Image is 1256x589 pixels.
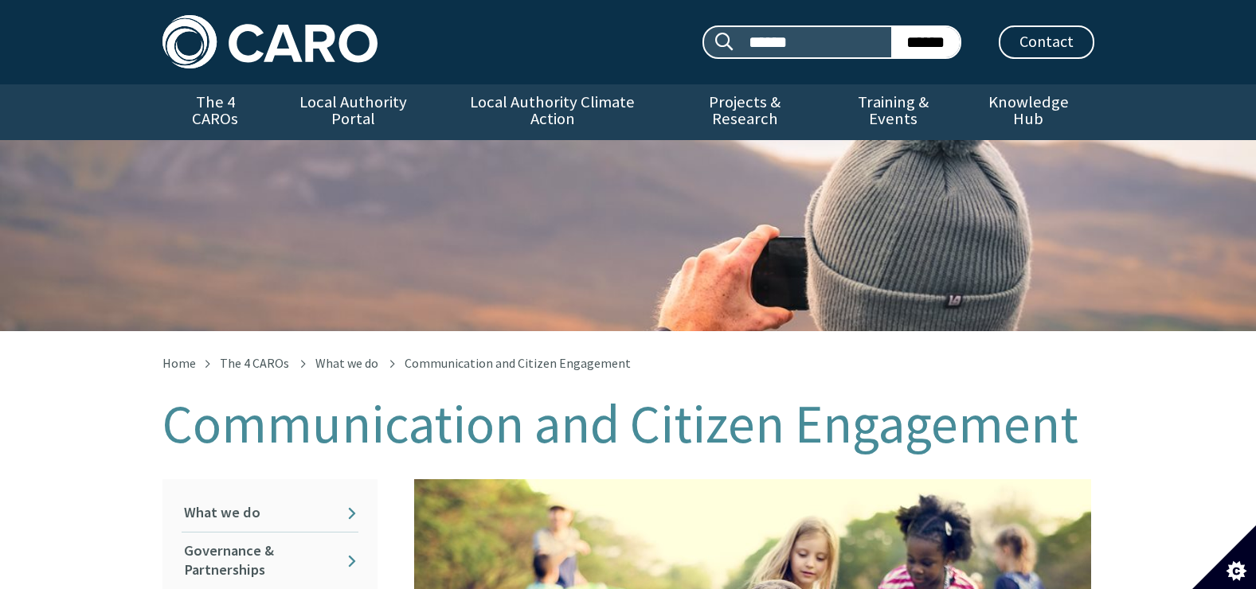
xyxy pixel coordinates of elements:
[315,355,378,371] a: What we do
[1192,525,1256,589] button: Set cookie preferences
[666,84,824,140] a: Projects & Research
[182,532,358,589] a: Governance & Partnerships
[439,84,666,140] a: Local Authority Climate Action
[162,15,378,68] img: Caro logo
[162,84,268,140] a: The 4 CAROs
[268,84,439,140] a: Local Authority Portal
[162,355,196,371] a: Home
[182,494,358,532] a: What we do
[162,395,1094,454] h1: Communication and Citizen Engagement
[963,84,1094,140] a: Knowledge Hub
[405,355,631,371] span: Communication and Citizen Engagement
[999,25,1094,59] a: Contact
[824,84,963,140] a: Training & Events
[220,355,289,371] a: The 4 CAROs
